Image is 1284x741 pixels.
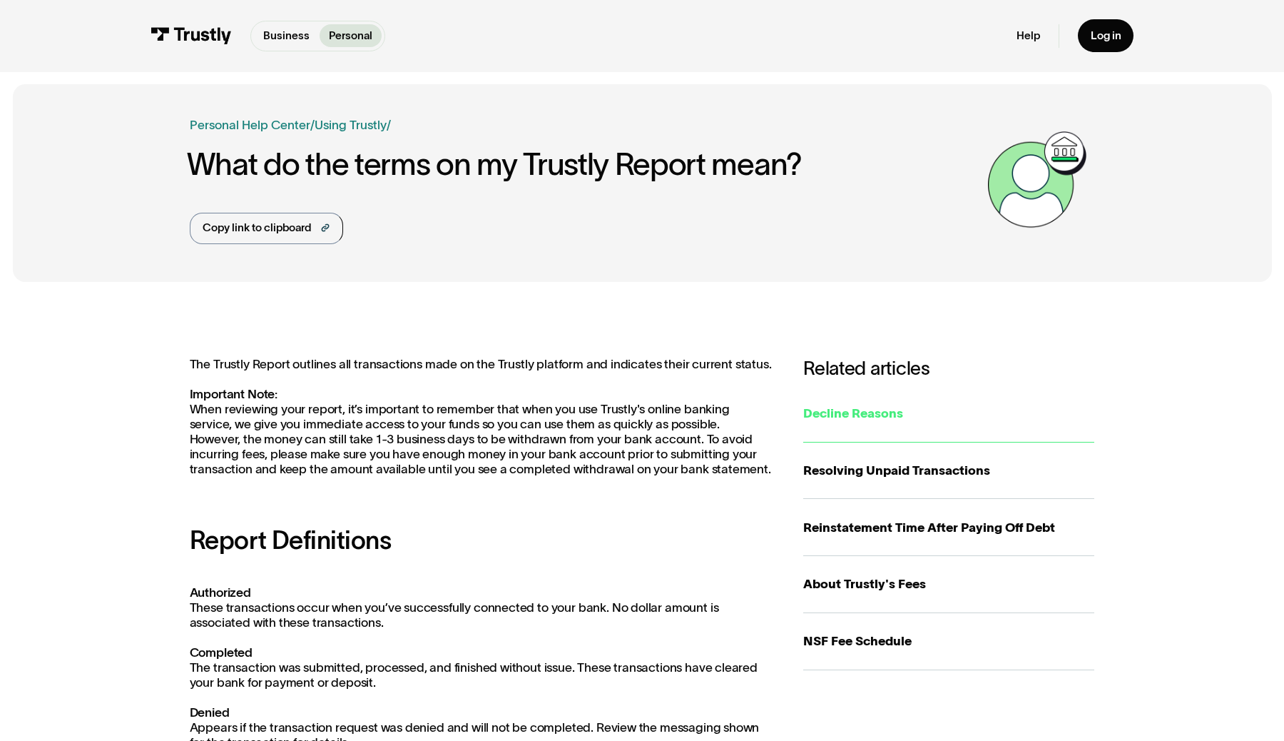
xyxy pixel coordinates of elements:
img: Trustly Logo [151,27,232,44]
p: Personal [329,28,372,44]
strong: Denied [190,705,230,720]
strong: Authorized [190,585,251,600]
strong: Report Definitions [190,526,392,554]
a: Reinstatement Time After Paying Off Debt [803,499,1094,556]
a: Personal [320,24,382,47]
a: Decline Reasons [803,385,1094,443]
h3: Related articles [803,357,1094,380]
div: Decline Reasons [803,404,1094,423]
a: Resolving Unpaid Transactions [803,443,1094,500]
a: Copy link to clipboard [190,213,343,245]
div: Resolving Unpaid Transactions [803,461,1094,480]
div: Reinstatement Time After Paying Off Debt [803,518,1094,537]
p: The Trustly Report outlines all transactions made on the Trustly platform and indicates their cur... [190,357,773,477]
h1: What do the terms on my Trustly Report mean? [187,147,981,181]
div: / [387,116,391,134]
strong: Important Note: [190,387,277,401]
div: NSF Fee Schedule [803,632,1094,650]
a: Log in [1078,19,1133,52]
a: NSF Fee Schedule [803,613,1094,670]
a: Business [254,24,319,47]
div: Log in [1091,29,1121,43]
strong: Completed [190,645,253,660]
a: Personal Help Center [190,116,310,134]
div: About Trustly's Fees [803,575,1094,593]
div: / [310,116,315,134]
p: Business [263,28,310,44]
a: Help [1017,29,1040,43]
a: About Trustly's Fees [803,556,1094,613]
a: Using Trustly [315,118,387,132]
div: Copy link to clipboard [203,220,311,236]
